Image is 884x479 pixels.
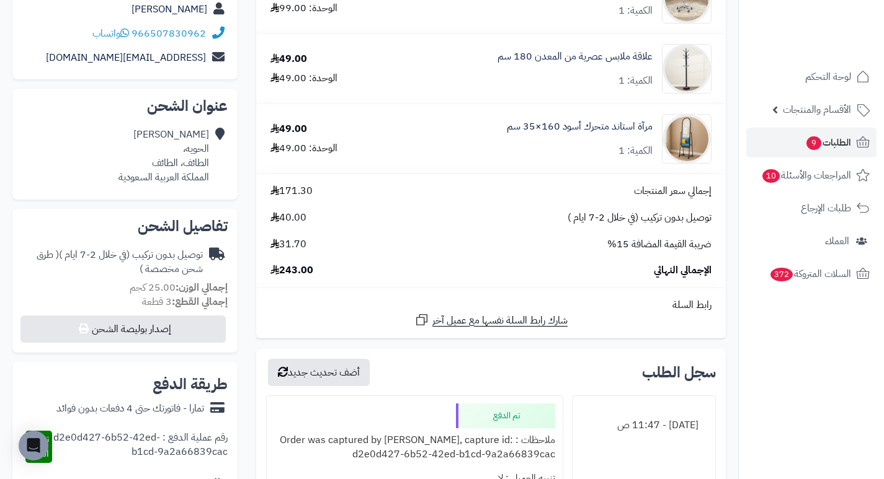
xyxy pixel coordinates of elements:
span: 31.70 [270,237,306,252]
a: طلبات الإرجاع [746,193,877,223]
div: الكمية: 1 [618,4,653,18]
img: logo-2.png [800,9,872,35]
div: الوحدة: 49.00 [270,141,337,156]
div: الكمية: 1 [618,144,653,158]
span: شارك رابط السلة نفسها مع عميل آخر [432,314,568,328]
a: السلات المتروكة372 [746,259,877,289]
button: أضف تحديث جديد [268,359,370,386]
div: الوحدة: 49.00 [270,71,337,86]
h2: طريقة الدفع [153,377,228,392]
span: 171.30 [270,184,313,198]
div: 49.00 [270,122,307,136]
h2: تفاصيل الشحن [22,219,228,234]
a: [PERSON_NAME] [132,2,207,17]
div: الكمية: 1 [618,74,653,88]
a: واتساب [92,26,129,41]
div: تمارا - فاتورتك حتى 4 دفعات بدون فوائد [56,402,204,416]
span: توصيل بدون تركيب (في خلال 2-7 ايام ) [568,211,712,225]
a: [EMAIL_ADDRESS][DOMAIN_NAME] [46,50,206,65]
div: [PERSON_NAME] الحويه، الطائف، الطائف المملكة العربية السعودية [118,128,209,184]
a: مرآة استاند متحرك أسود 160×35 سم [507,120,653,134]
span: 372 [770,268,793,281]
strong: إجمالي الوزن: [176,280,228,295]
span: الأقسام والمنتجات [783,101,851,118]
a: لوحة التحكم [746,62,877,92]
span: ( طرق شحن مخصصة ) [37,247,203,276]
div: Open Intercom Messenger [19,431,48,460]
h2: عنوان الشحن [22,99,228,113]
button: إصدار بوليصة الشحن [20,315,226,343]
small: 25.00 كجم [130,280,228,295]
span: ضريبة القيمة المضافة 15% [607,237,712,252]
span: 243.00 [270,263,313,278]
a: المراجعات والأسئلة10 [746,160,877,190]
img: 1753188072-1-90x90.jpg [663,114,711,164]
h3: سجل الطلب [642,365,716,380]
span: العملاء [825,232,849,250]
span: طلبات الإرجاع [801,200,851,217]
span: لوحة التحكم [805,68,851,86]
span: 10 [762,169,780,183]
div: رقم عملية الدفع : d2e0d427-6b52-42ed-b1cd-9a2a66839cac [52,431,228,463]
div: توصيل بدون تركيب (في خلال 2-7 ايام ) [22,248,203,276]
span: 40.00 [270,211,306,225]
span: 9 [806,136,821,150]
a: شارك رابط السلة نفسها مع عميل آخر [414,312,568,328]
span: الطلبات [805,134,851,151]
span: السلات المتروكة [769,265,851,283]
div: ملاحظات : Order was captured by [PERSON_NAME], capture id: d2e0d427-6b52-42ed-b1cd-9a2a66839cac [274,428,555,467]
div: 49.00 [270,52,307,66]
img: 1752316486-1-90x90.jpg [663,44,711,94]
div: تم الدفع [456,403,555,428]
a: 966507830962 [132,26,206,41]
a: الطلبات9 [746,128,877,157]
a: العملاء [746,226,877,256]
span: المراجعات والأسئلة [761,167,851,184]
div: رابط السلة [261,298,721,312]
div: الوحدة: 99.00 [270,1,337,15]
strong: إجمالي القطع: [172,294,228,309]
span: إجمالي سعر المنتجات [634,184,712,198]
span: الإجمالي النهائي [654,263,712,278]
small: 3 قطعة [142,294,228,309]
a: علاقة ملابس عصرية من المعدن 180 سم [498,50,653,64]
div: [DATE] - 11:47 ص [580,413,708,437]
